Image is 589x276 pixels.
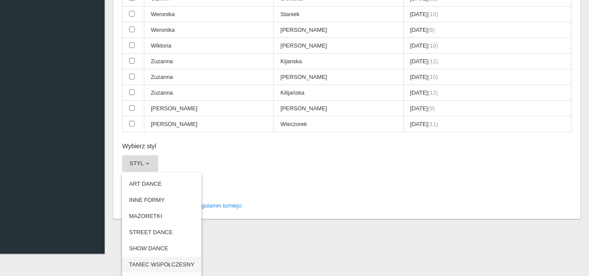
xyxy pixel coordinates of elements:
a: ART DANCE [122,176,201,192]
td: Weronika [144,7,274,22]
td: Wiktoria [144,38,274,54]
td: Zuzanna [144,54,274,69]
a: Regulamin turnieju [194,202,242,209]
h6: Wybierz styl [122,141,572,151]
span: (11) [428,121,438,127]
td: Zuzanna [144,69,274,85]
p: Przechodząc dalej akceptuję [122,201,572,210]
td: [PERSON_NAME] [274,38,403,54]
span: (8) [428,27,435,33]
button: Styl [122,155,158,172]
span: (9) [428,105,435,112]
td: Kilijańska [274,85,403,101]
a: STREET DANCE [122,225,201,240]
span: (10) [428,11,438,17]
span: (10) [428,74,438,80]
a: INNE FORMY [122,192,201,208]
span: (10) [428,42,438,49]
td: [DATE] [403,54,571,69]
span: (12) [428,89,438,96]
td: Weronika [144,22,274,38]
a: TANIEC WSPÓŁCZESNY [122,257,201,273]
span: (12) [428,58,438,65]
td: [DATE] [403,7,571,22]
td: [PERSON_NAME] [274,69,403,85]
td: Kijanska [274,54,403,69]
td: [PERSON_NAME] [144,101,274,116]
td: [DATE] [403,85,571,101]
td: Zuzanna [144,85,274,101]
td: [PERSON_NAME] [274,101,403,116]
td: [DATE] [403,101,571,116]
a: SHOW DANCE [122,241,201,256]
a: MAŻORETKI [122,208,201,224]
td: Staniek [274,7,403,22]
td: [PERSON_NAME] [144,116,274,132]
td: [DATE] [403,38,571,54]
td: [DATE] [403,116,571,132]
td: [DATE] [403,22,571,38]
td: [DATE] [403,69,571,85]
td: [PERSON_NAME] [274,22,403,38]
td: Wieczorek [274,116,403,132]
